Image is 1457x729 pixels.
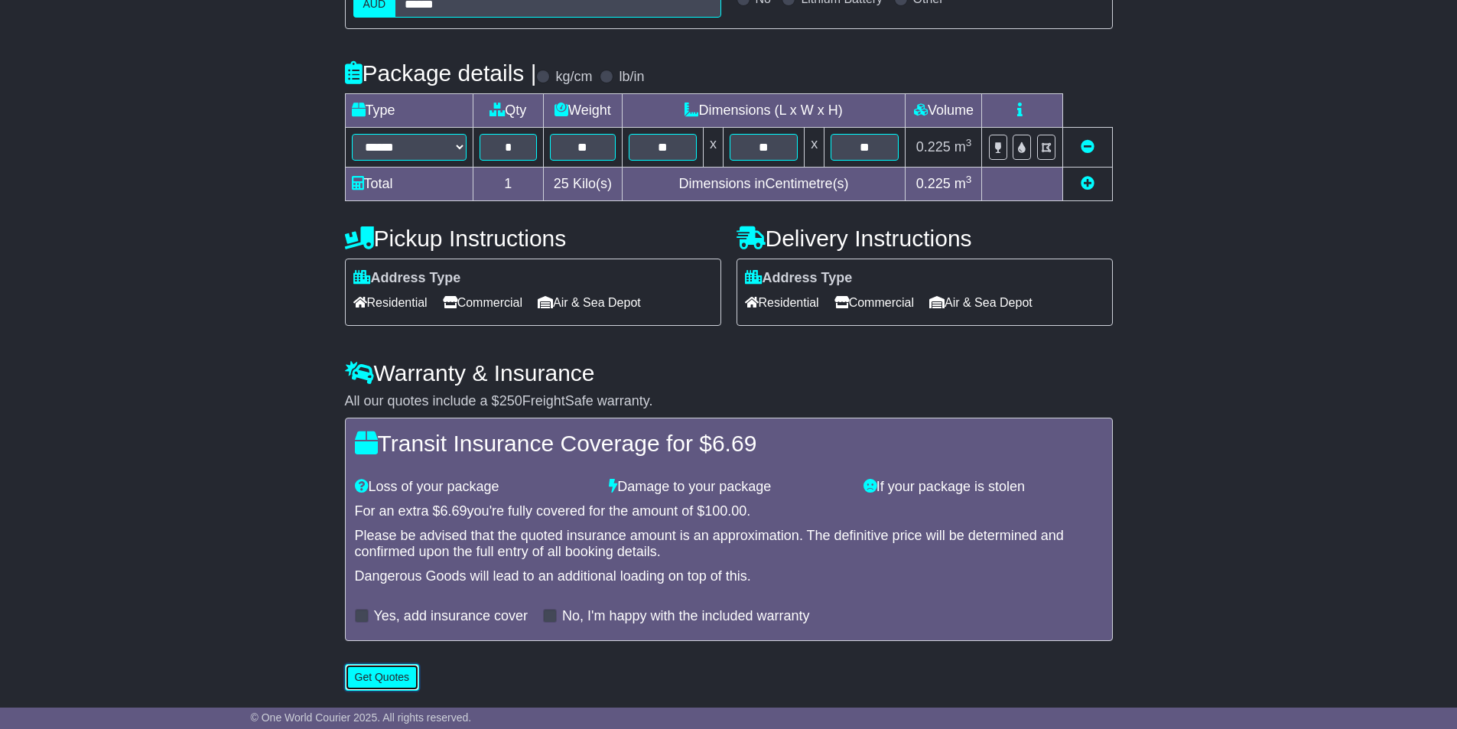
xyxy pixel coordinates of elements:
[805,128,824,168] td: x
[374,608,528,625] label: Yes, add insurance cover
[1081,139,1094,155] a: Remove this item
[353,291,428,314] span: Residential
[834,291,914,314] span: Commercial
[345,226,721,251] h4: Pickup Instructions
[562,608,810,625] label: No, I'm happy with the included warranty
[745,270,853,287] label: Address Type
[906,94,982,128] td: Volume
[544,94,623,128] td: Weight
[929,291,1033,314] span: Air & Sea Depot
[345,60,537,86] h4: Package details |
[555,69,592,86] label: kg/cm
[443,291,522,314] span: Commercial
[544,168,623,201] td: Kilo(s)
[538,291,641,314] span: Air & Sea Depot
[347,479,602,496] div: Loss of your package
[712,431,756,456] span: 6.69
[499,393,522,408] span: 250
[703,128,723,168] td: x
[355,528,1103,561] div: Please be advised that the quoted insurance amount is an approximation. The definitive price will...
[955,139,972,155] span: m
[619,69,644,86] label: lb/in
[622,94,906,128] td: Dimensions (L x W x H)
[704,503,746,519] span: 100.00
[737,226,1113,251] h4: Delivery Instructions
[745,291,819,314] span: Residential
[554,176,569,191] span: 25
[441,503,467,519] span: 6.69
[916,176,951,191] span: 0.225
[1081,176,1094,191] a: Add new item
[353,270,461,287] label: Address Type
[355,503,1103,520] div: For an extra $ you're fully covered for the amount of $ .
[355,568,1103,585] div: Dangerous Goods will lead to an additional loading on top of this.
[345,664,420,691] button: Get Quotes
[345,94,473,128] td: Type
[966,174,972,185] sup: 3
[345,168,473,201] td: Total
[345,360,1113,386] h4: Warranty & Insurance
[355,431,1103,456] h4: Transit Insurance Coverage for $
[601,479,856,496] div: Damage to your package
[473,94,544,128] td: Qty
[856,479,1111,496] div: If your package is stolen
[473,168,544,201] td: 1
[251,711,472,724] span: © One World Courier 2025. All rights reserved.
[622,168,906,201] td: Dimensions in Centimetre(s)
[955,176,972,191] span: m
[345,393,1113,410] div: All our quotes include a $ FreightSafe warranty.
[966,137,972,148] sup: 3
[916,139,951,155] span: 0.225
